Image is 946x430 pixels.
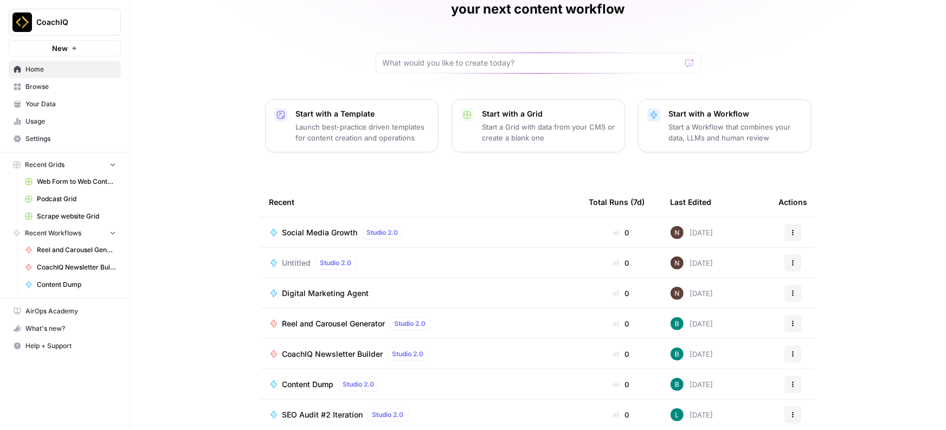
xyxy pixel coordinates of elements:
div: What's new? [9,320,120,337]
span: Social Media Growth [282,227,358,238]
span: CoachIQ [36,17,102,28]
p: Start a Grid with data from your CMS or create a blank one [482,121,616,143]
a: Content Dump [20,276,121,293]
a: Social Media GrowthStudio 2.0 [269,226,572,239]
p: Start with a Grid [482,108,616,119]
div: 0 [589,409,653,420]
span: Podcast Grid [37,194,116,204]
div: Total Runs (7d) [589,187,645,217]
a: Reel and Carousel Generator [20,241,121,259]
button: Help + Support [9,337,121,355]
img: 831h7p35mpg5cx3oncmsgr7agk9r [671,317,684,330]
a: Your Data [9,95,121,113]
div: [DATE] [671,256,713,269]
button: Workspace: CoachIQ [9,9,121,36]
button: Start with a GridStart a Grid with data from your CMS or create a blank one [452,99,625,152]
img: 8dy09jy3d4c9apcf7ylh39axontq [671,256,684,269]
span: Settings [25,134,116,144]
img: 8dy09jy3d4c9apcf7ylh39axontq [671,226,684,239]
button: What's new? [9,320,121,337]
span: Studio 2.0 [343,380,375,389]
a: SEO Audit #2 IterationStudio 2.0 [269,408,572,421]
a: Content DumpStudio 2.0 [269,378,572,391]
p: Launch best-practice driven templates for content creation and operations [296,121,429,143]
div: [DATE] [671,378,713,391]
span: Reel and Carousel Generator [37,245,116,255]
input: What would you like to create today? [383,57,681,68]
span: Reel and Carousel Generator [282,318,385,329]
a: Reel and Carousel GeneratorStudio 2.0 [269,317,572,330]
button: Recent Grids [9,157,121,173]
span: Scrape website Grid [37,211,116,221]
span: AirOps Academy [25,306,116,316]
a: Home [9,61,121,78]
span: Your Data [25,99,116,109]
span: CoachIQ Newsletter Builder [282,349,383,360]
button: New [9,40,121,56]
span: Content Dump [37,280,116,290]
span: Studio 2.0 [320,258,352,268]
a: AirOps Academy [9,303,121,320]
img: 8dy09jy3d4c9apcf7ylh39axontq [671,287,684,300]
a: Scrape website Grid [20,208,121,225]
a: Web Form to Web Content Grid [20,173,121,190]
a: UntitledStudio 2.0 [269,256,572,269]
button: Start with a WorkflowStart a Workflow that combines your data, LLMs and human review [638,99,812,152]
button: Start with a TemplateLaunch best-practice driven templates for content creation and operations [265,99,439,152]
span: Usage [25,117,116,126]
span: Digital Marketing Agent [282,288,369,299]
div: 0 [589,288,653,299]
span: Home [25,65,116,74]
span: Recent Grids [25,160,65,170]
a: CoachIQ Newsletter BuilderStudio 2.0 [269,348,572,361]
span: Studio 2.0 [392,349,424,359]
p: Start with a Template [296,108,429,119]
a: Browse [9,78,121,95]
span: Help + Support [25,341,116,351]
a: CoachIQ Newsletter Builder [20,259,121,276]
div: Recent [269,187,572,217]
div: 0 [589,379,653,390]
p: Start a Workflow that combines your data, LLMs and human review [669,121,802,143]
div: 0 [589,258,653,268]
span: SEO Audit #2 Iteration [282,409,363,420]
span: Untitled [282,258,311,268]
a: Settings [9,130,121,147]
div: [DATE] [671,348,713,361]
div: [DATE] [671,408,713,421]
span: Studio 2.0 [395,319,426,329]
span: Recent Workflows [25,228,81,238]
a: Usage [9,113,121,130]
span: New [52,43,68,54]
span: Content Dump [282,379,334,390]
div: 0 [589,318,653,329]
a: Digital Marketing Agent [269,288,572,299]
div: [DATE] [671,287,713,300]
div: 0 [589,349,653,360]
div: 0 [589,227,653,238]
div: [DATE] [671,226,713,239]
span: Studio 2.0 [372,410,404,420]
div: [DATE] [671,317,713,330]
img: 831h7p35mpg5cx3oncmsgr7agk9r [671,348,684,361]
p: Start with a Workflow [669,108,802,119]
span: Browse [25,82,116,92]
span: Web Form to Web Content Grid [37,177,116,187]
span: Studio 2.0 [367,228,398,238]
div: Last Edited [671,187,712,217]
img: CoachIQ Logo [12,12,32,32]
a: Podcast Grid [20,190,121,208]
div: Actions [779,187,808,217]
span: CoachIQ Newsletter Builder [37,262,116,272]
button: Recent Workflows [9,225,121,241]
img: 831h7p35mpg5cx3oncmsgr7agk9r [671,378,684,391]
img: 1z2oxwasq0s1vng2rt3x66kmcmx4 [671,408,684,421]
